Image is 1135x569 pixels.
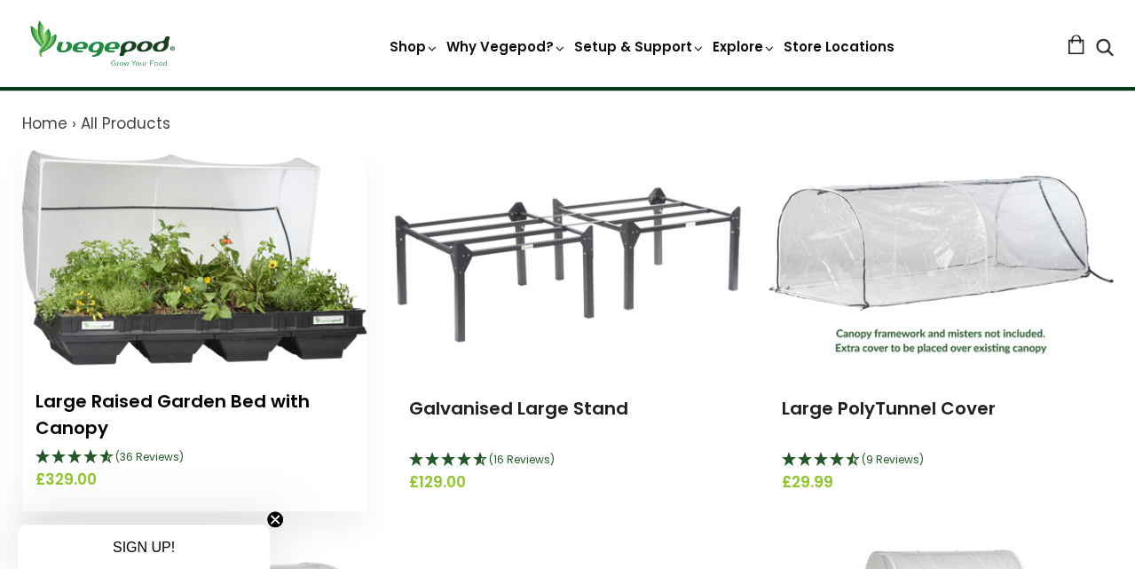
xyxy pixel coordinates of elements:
[72,113,76,134] span: ›
[395,187,739,342] img: Galvanised Large Stand
[862,452,924,467] span: (9 Reviews)
[113,540,175,555] span: SIGN UP!
[22,113,1113,136] nav: breadcrumbs
[574,37,705,56] a: Setup & Support
[22,150,367,365] img: Large Raised Garden Bed with Canopy
[390,37,439,56] a: Shop
[408,396,627,421] a: Galvanised Large Stand
[35,389,310,440] a: Large Raised Garden Bed with Canopy
[115,449,184,464] span: (36 Reviews)
[782,471,1100,494] span: £29.99
[408,449,726,472] div: 4.63 Stars - 16 Reviews
[713,37,776,56] a: Explore
[266,510,284,528] button: Close teaser
[35,469,353,492] span: £329.00
[18,525,270,569] div: SIGN UP!Close teaser
[784,37,895,56] a: Store Locations
[768,176,1113,353] img: Large PolyTunnel Cover
[22,18,182,68] img: Vegepod
[782,396,996,421] a: Large PolyTunnel Cover
[1095,40,1113,59] a: Search
[35,447,353,470] div: 4.67 Stars - 36 Reviews
[782,449,1100,472] div: 4.44 Stars - 9 Reviews
[22,113,67,134] a: Home
[488,452,554,467] span: (16 Reviews)
[446,37,567,56] a: Why Vegepod?
[408,471,726,494] span: £129.00
[81,113,170,134] a: All Products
